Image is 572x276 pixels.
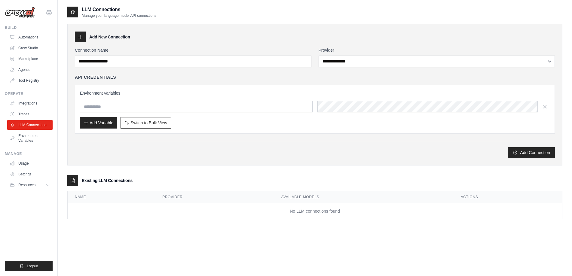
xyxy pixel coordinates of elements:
a: Integrations [7,99,53,108]
h4: API Credentials [75,74,116,80]
button: Resources [7,180,53,190]
a: Crew Studio [7,43,53,53]
button: Add Connection [508,147,555,158]
button: Add Variable [80,117,117,129]
p: Manage your language model API connections [82,13,156,18]
label: Connection Name [75,47,311,53]
th: Actions [454,191,562,203]
a: Marketplace [7,54,53,64]
h3: Existing LLM Connections [82,177,133,183]
a: Environment Variables [7,131,53,145]
img: Logo [5,7,35,18]
button: Switch to Bulk View [121,117,171,129]
span: Switch to Bulk View [130,120,167,126]
a: Settings [7,169,53,179]
span: Logout [27,264,38,268]
a: Agents [7,65,53,74]
a: Usage [7,159,53,168]
th: Name [68,191,155,203]
h2: LLM Connections [82,6,156,13]
a: LLM Connections [7,120,53,130]
h3: Add New Connection [89,34,130,40]
th: Provider [155,191,274,203]
div: Build [5,25,53,30]
th: Available Models [274,191,453,203]
label: Provider [319,47,555,53]
a: Automations [7,32,53,42]
button: Logout [5,261,53,271]
div: Operate [5,91,53,96]
a: Tool Registry [7,76,53,85]
span: Resources [18,183,35,187]
h3: Environment Variables [80,90,550,96]
td: No LLM connections found [68,203,562,219]
a: Traces [7,109,53,119]
div: Manage [5,151,53,156]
